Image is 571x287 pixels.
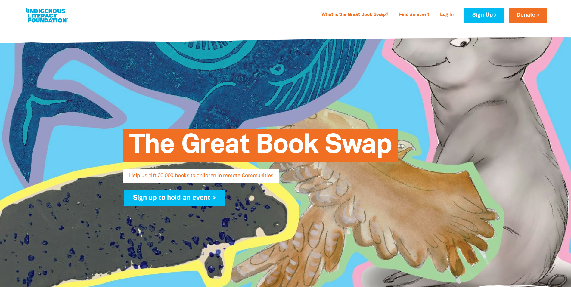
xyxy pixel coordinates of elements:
a: Find an event [396,10,433,20]
span: The Great Book Swap [129,133,392,162]
span: Help us gift 30,000 books to children in remote Communities [129,173,273,183]
a: Sign Up [464,8,504,23]
a: Log In [436,10,457,20]
a: Sign up to hold an event > [124,190,225,206]
a: Donate [509,8,547,23]
a: What is the Great Book Swap? [318,10,392,20]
